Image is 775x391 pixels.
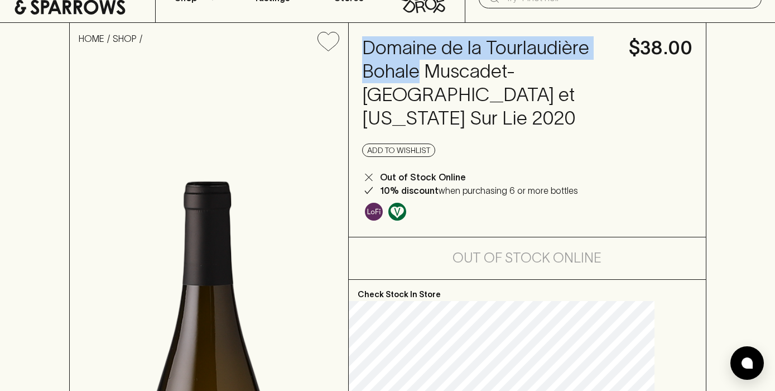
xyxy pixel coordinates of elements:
[380,184,578,197] p: when purchasing 6 or more bottles
[380,170,466,184] p: Out of Stock Online
[365,203,383,221] img: Lo-Fi
[380,185,439,195] b: 10% discount
[453,249,601,267] h5: Out of Stock Online
[313,27,344,56] button: Add to wishlist
[349,280,706,301] p: Check Stock In Store
[362,36,615,130] h4: Domaine de la Tourlaudière Bohale Muscadet-[GEOGRAPHIC_DATA] et [US_STATE] Sur Lie 2020
[79,34,104,44] a: HOME
[388,203,406,221] img: Vegan
[362,144,435,157] button: Add to wishlist
[386,200,409,223] a: Made without the use of any animal products.
[742,357,753,369] img: bubble-icon
[362,200,386,223] a: Some may call it natural, others minimum intervention, either way, it’s hands off & maybe even a ...
[629,36,692,60] h4: $38.00
[113,34,137,44] a: SHOP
